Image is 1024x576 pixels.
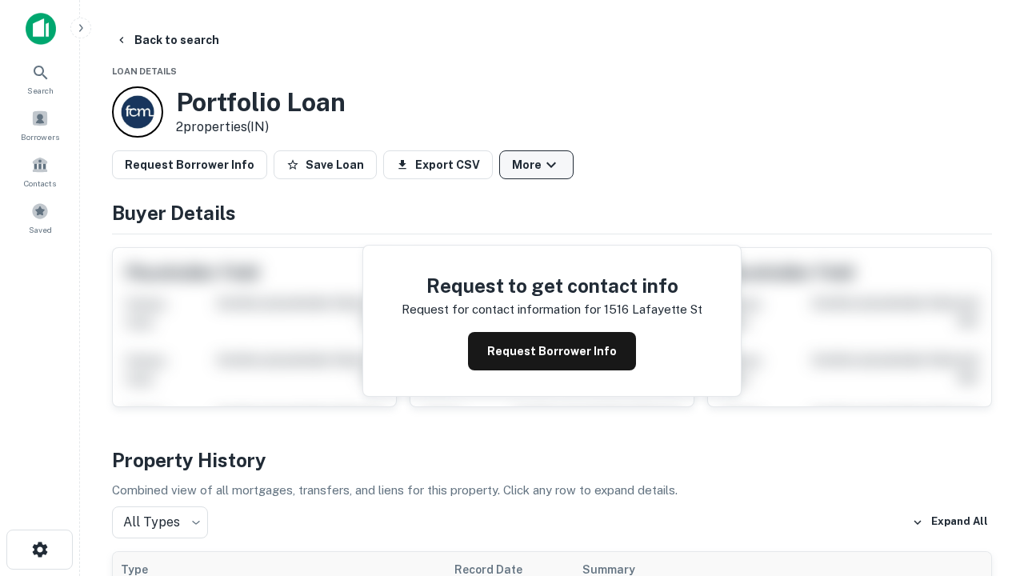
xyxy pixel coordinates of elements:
p: 2 properties (IN) [176,118,346,137]
a: Borrowers [5,103,75,146]
img: capitalize-icon.png [26,13,56,45]
h3: Portfolio Loan [176,87,346,118]
span: Contacts [24,177,56,190]
h4: Property History [112,446,992,474]
button: Export CSV [383,150,493,179]
iframe: Chat Widget [944,448,1024,525]
h4: Buyer Details [112,198,992,227]
p: 1516 lafayette st [604,300,702,319]
h4: Request to get contact info [402,271,702,300]
div: All Types [112,506,208,538]
a: Contacts [5,150,75,193]
button: Request Borrower Info [468,332,636,370]
button: Save Loan [274,150,377,179]
a: Search [5,57,75,100]
p: Request for contact information for [402,300,601,319]
span: Search [27,84,54,97]
a: Saved [5,196,75,239]
p: Combined view of all mortgages, transfers, and liens for this property. Click any row to expand d... [112,481,992,500]
span: Saved [29,223,52,236]
span: Borrowers [21,130,59,143]
button: Back to search [109,26,226,54]
span: Loan Details [112,66,177,76]
button: More [499,150,574,179]
button: Request Borrower Info [112,150,267,179]
button: Expand All [908,510,992,534]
